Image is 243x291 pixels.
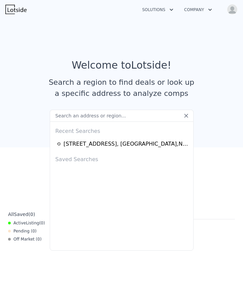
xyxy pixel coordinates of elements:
[8,211,35,218] div: All ( 0 )
[14,212,28,217] span: Saved
[5,169,238,181] div: Saved Properties
[50,110,194,122] input: Search an address or region...
[26,221,39,225] span: Listing
[227,4,238,15] img: avatar
[57,140,189,148] a: [STREET_ADDRESS], [GEOGRAPHIC_DATA],NJ 07205
[53,122,191,138] div: Recent Searches
[53,150,191,166] div: Saved Searches
[64,140,188,148] div: [STREET_ADDRESS] , [GEOGRAPHIC_DATA] , NJ 07205
[5,186,238,197] div: Save properties to see them here
[8,237,42,242] div: Off Market ( 0 )
[137,4,179,16] button: Solutions
[13,220,45,226] span: Active ( 0 )
[8,228,37,234] div: Pending ( 0 )
[5,5,27,14] img: Lotside
[46,77,197,99] div: Search a region to find deals or look up a specific address to analyze comps
[179,4,217,16] button: Company
[72,59,171,71] div: Welcome to Lotside !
